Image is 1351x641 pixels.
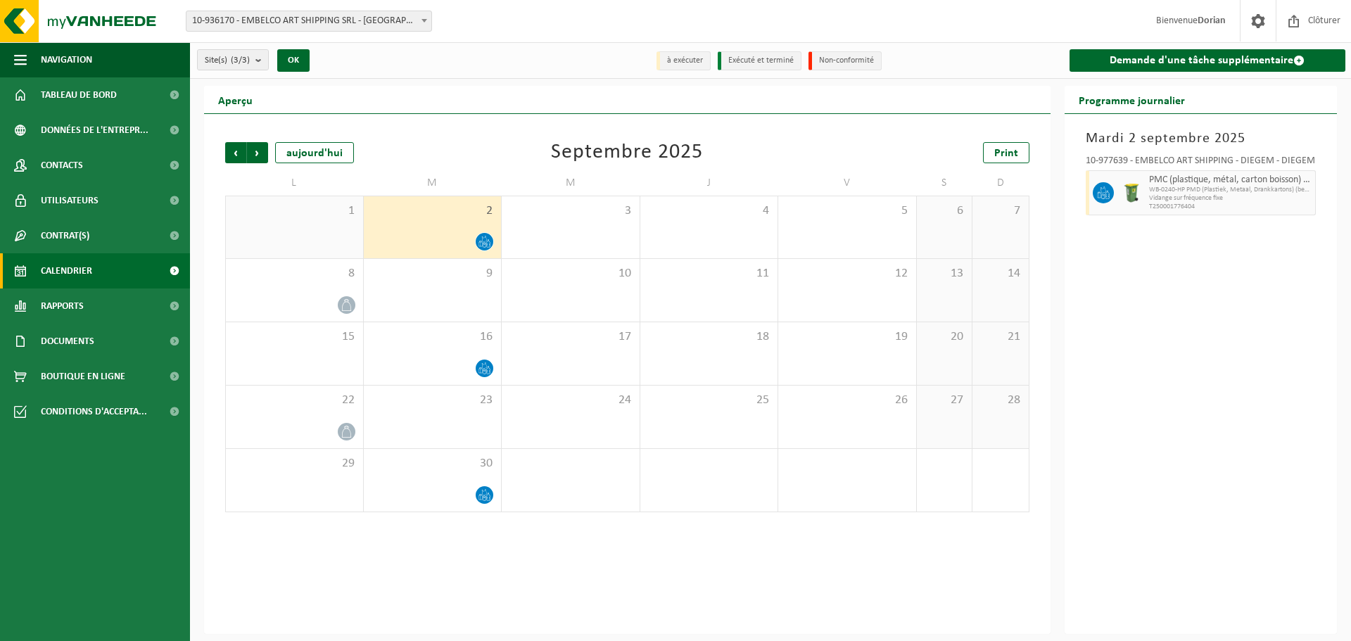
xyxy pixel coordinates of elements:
[371,393,495,408] span: 23
[785,203,909,219] span: 5
[41,253,92,288] span: Calendrier
[371,329,495,345] span: 16
[41,183,99,218] span: Utilisateurs
[277,49,310,72] button: OK
[41,324,94,359] span: Documents
[924,266,965,281] span: 13
[41,394,147,429] span: Conditions d'accepta...
[1086,128,1317,149] h3: Mardi 2 septembre 2025
[785,393,909,408] span: 26
[924,329,965,345] span: 20
[233,393,356,408] span: 22
[979,203,1021,219] span: 7
[1198,15,1226,26] strong: Dorian
[502,170,640,196] td: M
[1065,86,1199,113] h2: Programme journalier
[994,148,1018,159] span: Print
[186,11,431,31] span: 10-936170 - EMBELCO ART SHIPPING SRL - ETTERBEEK
[1121,182,1142,203] img: WB-0240-HPE-GN-50
[785,266,909,281] span: 12
[647,329,771,345] span: 18
[657,51,711,70] li: à exécuter
[41,359,125,394] span: Boutique en ligne
[1149,203,1312,211] span: T250001776404
[509,203,633,219] span: 3
[225,142,246,163] span: Précédent
[647,266,771,281] span: 11
[233,456,356,471] span: 29
[785,329,909,345] span: 19
[1149,186,1312,194] span: WB-0240-HP PMD (Plastiek, Metaal, Drankkartons) (bedrijven)
[647,203,771,219] span: 4
[983,142,1029,163] a: Print
[275,142,354,163] div: aujourd'hui
[979,329,1021,345] span: 21
[233,203,356,219] span: 1
[371,266,495,281] span: 9
[371,456,495,471] span: 30
[647,393,771,408] span: 25
[551,142,703,163] div: Septembre 2025
[1086,156,1317,170] div: 10-977639 - EMBELCO ART SHIPPING - DIEGEM - DIEGEM
[509,393,633,408] span: 24
[233,329,356,345] span: 15
[225,170,364,196] td: L
[640,170,779,196] td: J
[186,11,432,32] span: 10-936170 - EMBELCO ART SHIPPING SRL - ETTERBEEK
[371,203,495,219] span: 2
[509,266,633,281] span: 10
[972,170,1029,196] td: D
[979,393,1021,408] span: 28
[924,203,965,219] span: 6
[917,170,973,196] td: S
[41,218,89,253] span: Contrat(s)
[41,77,117,113] span: Tableau de bord
[778,170,917,196] td: V
[364,170,502,196] td: M
[1070,49,1346,72] a: Demande d'une tâche supplémentaire
[41,113,148,148] span: Données de l'entrepr...
[233,266,356,281] span: 8
[1149,194,1312,203] span: Vidange sur fréquence fixe
[247,142,268,163] span: Suivant
[41,42,92,77] span: Navigation
[204,86,267,113] h2: Aperçu
[808,51,882,70] li: Non-conformité
[718,51,801,70] li: Exécuté et terminé
[41,148,83,183] span: Contacts
[231,56,250,65] count: (3/3)
[41,288,84,324] span: Rapports
[197,49,269,70] button: Site(s)(3/3)
[924,393,965,408] span: 27
[509,329,633,345] span: 17
[979,266,1021,281] span: 14
[1149,174,1312,186] span: PMC (plastique, métal, carton boisson) (industriel)
[205,50,250,71] span: Site(s)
